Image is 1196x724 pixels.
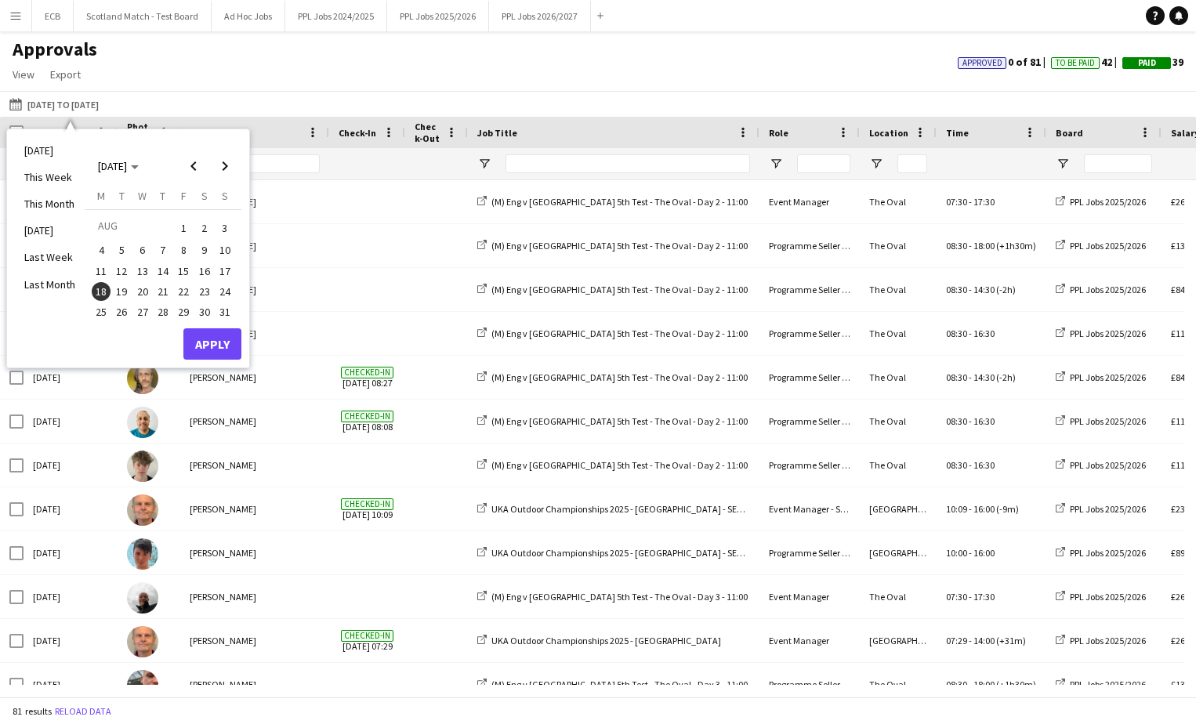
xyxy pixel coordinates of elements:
[1070,547,1146,559] span: PPL Jobs 2025/2026
[341,498,393,510] span: Checked-in
[946,635,967,646] span: 07:29
[973,459,995,471] span: 16:30
[216,302,234,321] span: 31
[180,487,329,530] div: [PERSON_NAME]
[127,451,158,482] img: Freddie Phillips
[477,679,748,690] a: (M) Eng v [GEOGRAPHIC_DATA] 5th Test - The Oval - Day 3 - 11:00
[869,157,883,171] button: Open Filter Menu
[759,312,860,355] div: Programme Seller (LDN)
[973,503,995,515] span: 16:00
[98,159,127,173] span: [DATE]
[477,240,748,252] a: (M) Eng v [GEOGRAPHIC_DATA] 5th Test - The Oval - Day 2 - 11:00
[91,302,111,322] button: 25-08-2025
[958,55,1051,69] span: 0 of 81
[24,356,118,399] div: [DATE]
[113,282,132,301] span: 19
[97,189,105,203] span: M
[491,679,748,690] span: (M) Eng v [GEOGRAPHIC_DATA] 5th Test - The Oval - Day 3 - 11:00
[477,196,748,208] a: (M) Eng v [GEOGRAPHIC_DATA] 5th Test - The Oval - Day 2 - 11:00
[339,127,376,139] span: Check-In
[341,411,393,422] span: Checked-in
[127,626,158,657] img: HOWARD EGGLESTON
[860,180,937,223] div: The Oval
[173,240,194,260] button: 08-08-2025
[477,503,753,515] a: UKA Outdoor Championships 2025 - [GEOGRAPHIC_DATA] - SETUP
[869,127,908,139] span: Location
[153,240,173,260] button: 07-08-2025
[6,95,102,114] button: [DATE] to [DATE]
[194,281,214,302] button: 23-08-2025
[133,282,152,301] span: 20
[962,58,1002,68] span: Approved
[1070,284,1146,295] span: PPL Jobs 2025/2026
[946,503,967,515] span: 10:09
[860,531,937,574] div: [GEOGRAPHIC_DATA]
[860,575,937,618] div: The Oval
[180,443,329,487] div: [PERSON_NAME]
[860,487,937,530] div: [GEOGRAPHIC_DATA]
[15,217,85,244] li: [DATE]
[946,240,967,252] span: 08:30
[491,503,753,515] span: UKA Outdoor Championships 2025 - [GEOGRAPHIC_DATA] - SETUP
[218,154,320,173] input: Name Filter Input
[127,121,152,144] span: Photo
[1056,328,1146,339] a: PPL Jobs 2025/2026
[1056,240,1146,252] a: PPL Jobs 2025/2026
[1056,459,1146,471] a: PPL Jobs 2025/2026
[44,64,87,85] a: Export
[477,284,748,295] a: (M) Eng v [GEOGRAPHIC_DATA] 5th Test - The Oval - Day 2 - 11:00
[969,503,972,515] span: -
[216,262,234,281] span: 17
[173,215,194,240] button: 01-08-2025
[969,679,972,690] span: -
[174,262,193,281] span: 15
[15,244,85,270] li: Last Week
[1056,196,1146,208] a: PPL Jobs 2025/2026
[946,328,967,339] span: 08:30
[180,663,329,706] div: [PERSON_NAME]
[491,371,748,383] span: (M) Eng v [GEOGRAPHIC_DATA] 5th Test - The Oval - Day 2 - 11:00
[132,240,153,260] button: 06-08-2025
[973,371,995,383] span: 14:30
[973,328,995,339] span: 16:30
[759,619,860,662] div: Event Manager
[154,241,172,260] span: 7
[24,663,118,706] div: [DATE]
[1070,503,1146,515] span: PPL Jobs 2025/2026
[113,241,132,260] span: 5
[24,575,118,618] div: [DATE]
[178,150,209,182] button: Previous month
[111,302,132,322] button: 26-08-2025
[111,281,132,302] button: 19-08-2025
[215,215,235,240] button: 03-08-2025
[860,619,937,662] div: [GEOGRAPHIC_DATA]
[860,268,937,311] div: The Oval
[15,271,85,298] li: Last Month
[91,240,111,260] button: 04-08-2025
[973,635,995,646] span: 14:00
[153,302,173,322] button: 28-08-2025
[1056,371,1146,383] a: PPL Jobs 2025/2026
[174,241,193,260] span: 8
[111,240,132,260] button: 05-08-2025
[946,547,967,559] span: 10:00
[127,494,158,526] img: HOWARD EGGLESTON
[759,487,860,530] div: Event Manager - Set up
[759,663,860,706] div: Programme Seller (LDN)
[339,619,396,662] span: [DATE] 07:29
[194,215,214,240] button: 02-08-2025
[209,150,241,182] button: Next month
[973,591,995,603] span: 17:30
[195,241,214,260] span: 9
[339,400,396,443] span: [DATE] 08:08
[973,284,995,295] span: 14:30
[969,415,972,427] span: -
[969,371,972,383] span: -
[996,371,1016,383] span: (-2h)
[6,64,41,85] a: View
[52,703,114,720] button: Reload data
[215,240,235,260] button: 10-08-2025
[1138,58,1156,68] span: Paid
[195,217,214,239] span: 2
[969,240,972,252] span: -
